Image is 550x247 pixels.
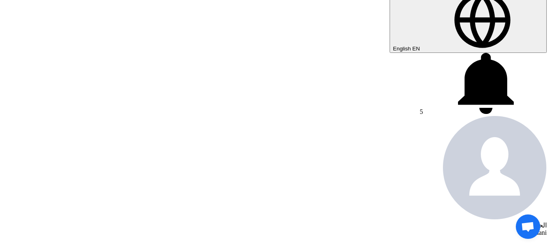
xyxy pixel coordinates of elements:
[3,221,547,229] div: الحساب
[412,46,420,52] span: EN
[420,108,423,115] span: 5
[443,116,547,220] img: profile_test.png
[393,46,411,52] span: English
[516,214,540,239] a: Open chat
[3,229,547,236] div: Mirghani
